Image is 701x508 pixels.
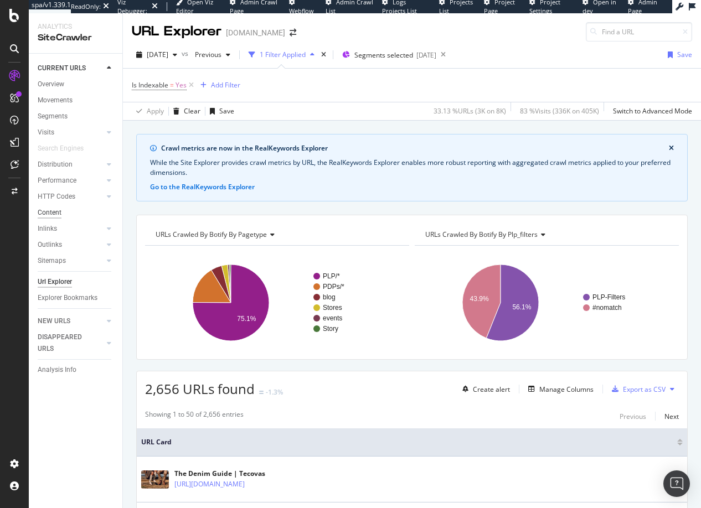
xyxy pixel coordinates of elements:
text: Story [323,325,338,333]
div: Visits [38,127,54,138]
a: Search Engines [38,143,95,154]
div: Performance [38,175,76,186]
span: URL Card [141,437,674,447]
button: Add Filter [196,79,240,92]
span: Yes [176,77,187,93]
div: Open Intercom Messenger [663,470,690,497]
div: DISAPPEARED URLS [38,331,94,355]
a: Sitemaps [38,255,104,267]
div: Add Filter [211,80,240,90]
div: Next [664,412,679,421]
button: Go to the RealKeywords Explorer [150,182,255,192]
a: CURRENT URLS [38,63,104,74]
div: Save [677,50,692,59]
a: Explorer Bookmarks [38,292,115,304]
div: arrow-right-arrow-left [290,29,296,37]
a: Inlinks [38,223,104,235]
text: 43.9% [470,295,489,303]
text: events [323,314,342,322]
div: Manage Columns [539,385,594,394]
a: Distribution [38,159,104,170]
button: Save [205,102,234,120]
text: Stores [323,304,342,312]
h4: URLs Crawled By Botify By pagetype [153,226,399,243]
div: CURRENT URLS [38,63,86,74]
div: Explorer Bookmarks [38,292,97,304]
button: Switch to Advanced Mode [609,102,692,120]
a: Outlinks [38,239,104,251]
text: 56.1% [512,303,531,311]
button: Previous [620,409,646,423]
svg: A chart. [415,255,675,351]
button: 1 Filter Applied [244,46,319,64]
button: Previous [190,46,235,64]
text: #nomatch [592,304,622,312]
span: vs [182,49,190,58]
div: Content [38,207,61,219]
div: 33.13 % URLs ( 3K on 8K ) [434,106,506,116]
a: Overview [38,79,115,90]
div: Apply [147,106,164,116]
a: NEW URLS [38,315,104,327]
div: URL Explorer [132,22,221,41]
h4: URLs Crawled By Botify By plp_filters [423,226,669,243]
button: Manage Columns [524,382,594,396]
span: Is Indexable [132,80,168,90]
div: Segments [38,111,68,122]
div: 83 % Visits ( 336K on 405K ) [520,106,599,116]
text: 75.1% [237,315,256,323]
span: = [170,80,174,90]
div: -1.3% [266,387,283,397]
div: Inlinks [38,223,57,235]
div: [DATE] [416,50,436,60]
div: Switch to Advanced Mode [613,106,692,116]
div: HTTP Codes [38,191,75,203]
div: The Denim Guide | Tecovas [174,469,293,479]
button: Segments selected[DATE] [338,46,436,64]
div: Search Engines [38,143,84,154]
button: Save [663,46,692,64]
a: Segments [38,111,115,122]
div: info banner [136,134,688,201]
button: [DATE] [132,46,182,64]
div: Overview [38,79,64,90]
a: Visits [38,127,104,138]
div: Url Explorer [38,276,72,288]
div: Sitemaps [38,255,66,267]
div: Previous [620,412,646,421]
button: close banner [666,141,677,155]
div: Crawl metrics are now in the RealKeywords Explorer [161,143,669,153]
div: [DOMAIN_NAME] [226,27,285,38]
div: Outlinks [38,239,62,251]
a: Content [38,207,115,219]
div: Movements [38,95,73,106]
div: ReadOnly: [71,2,101,11]
text: PDPs/* [323,283,344,291]
span: Previous [190,50,221,59]
a: HTTP Codes [38,191,104,203]
div: Save [219,106,234,116]
svg: A chart. [145,255,405,351]
text: PLP-Filters [592,293,625,301]
div: NEW URLS [38,315,70,327]
button: Next [664,409,679,423]
div: While the Site Explorer provides crawl metrics by URL, the RealKeywords Explorer enables more rob... [150,158,674,178]
span: Webflow [289,7,314,15]
span: URLs Crawled By Botify By pagetype [156,230,267,239]
div: Showing 1 to 50 of 2,656 entries [145,409,244,423]
text: blog [323,293,336,301]
button: Apply [132,102,164,120]
div: SiteCrawler [38,32,114,44]
a: Performance [38,175,104,186]
span: 2025 Aug. 10th [147,50,168,59]
img: Equal [259,391,264,394]
div: 1 Filter Applied [260,50,306,59]
span: Segments selected [354,50,413,60]
span: 2,656 URLs found [145,380,255,398]
button: Create alert [458,380,510,398]
a: Movements [38,95,115,106]
img: main image [141,470,169,489]
a: Url Explorer [38,276,115,288]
